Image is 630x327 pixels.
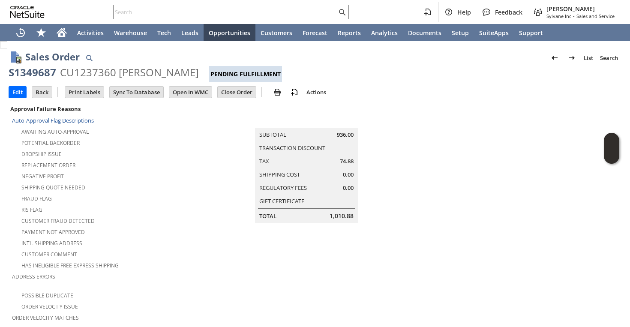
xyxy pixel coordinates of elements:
[303,88,330,96] a: Actions
[21,128,89,135] a: Awaiting Auto-Approval
[25,50,80,64] h1: Sales Order
[218,87,256,98] input: Close Order
[343,184,354,192] span: 0.00
[604,149,619,164] span: Oracle Guided Learning Widget. To move around, please hold and drag
[181,29,198,37] span: Leads
[261,29,292,37] span: Customers
[9,103,198,114] div: Approval Failure Reasons
[259,184,307,192] a: Regulatory Fees
[447,24,474,41] a: Setup
[514,24,548,41] a: Support
[21,195,52,202] a: Fraud Flag
[479,29,509,37] span: SuiteApps
[12,314,79,321] a: Order Velocity Matches
[21,139,80,147] a: Potential Backorder
[57,27,67,38] svg: Home
[452,29,469,37] span: Setup
[84,53,94,63] img: Quick Find
[330,212,354,220] span: 1,010.88
[9,87,26,98] input: Edit
[255,114,358,128] caption: Summary
[21,303,78,310] a: Order Velocity Issue
[114,7,337,17] input: Search
[259,157,269,165] a: Tax
[21,150,62,158] a: Dropship Issue
[366,24,403,41] a: Analytics
[403,24,447,41] a: Documents
[209,29,250,37] span: Opportunities
[21,206,42,213] a: RIS flag
[32,87,52,98] input: Back
[519,29,543,37] span: Support
[209,66,282,82] div: Pending Fulfillment
[10,6,45,18] svg: logo
[51,24,72,41] a: Home
[169,87,212,98] input: Open In WMC
[297,24,333,41] a: Forecast
[457,8,471,16] span: Help
[408,29,441,37] span: Documents
[580,51,597,65] a: List
[36,27,46,38] svg: Shortcuts
[495,8,522,16] span: Feedback
[31,24,51,41] div: Shortcuts
[549,53,560,63] img: Previous
[12,273,55,280] a: Address Errors
[21,228,85,236] a: Payment not approved
[21,162,75,169] a: Replacement Order
[546,5,615,13] span: [PERSON_NAME]
[474,24,514,41] a: SuiteApps
[21,251,77,258] a: Customer Comment
[259,131,286,138] a: Subtotal
[340,157,354,165] span: 74.88
[546,13,571,19] span: Sylvane Inc
[338,29,361,37] span: Reports
[65,87,104,98] input: Print Labels
[576,13,615,19] span: Sales and Service
[289,87,300,97] img: add-record.svg
[567,53,577,63] img: Next
[21,173,64,180] a: Negative Profit
[272,87,282,97] img: print.svg
[176,24,204,41] a: Leads
[72,24,109,41] a: Activities
[337,131,354,139] span: 936.00
[21,292,73,299] a: Possible Duplicate
[10,24,31,41] a: Recent Records
[60,66,199,79] div: CU1237360 [PERSON_NAME]
[9,66,56,79] div: S1349687
[343,171,354,179] span: 0.00
[604,133,619,164] iframe: Click here to launch Oracle Guided Learning Help Panel
[259,144,325,152] a: Transaction Discount
[303,29,327,37] span: Forecast
[259,212,276,220] a: Total
[204,24,255,41] a: Opportunities
[110,87,163,98] input: Sync To Database
[255,24,297,41] a: Customers
[21,184,85,191] a: Shipping Quote Needed
[157,29,171,37] span: Tech
[371,29,398,37] span: Analytics
[21,240,82,247] a: Intl. Shipping Address
[114,29,147,37] span: Warehouse
[333,24,366,41] a: Reports
[109,24,152,41] a: Warehouse
[12,117,94,124] a: Auto-Approval Flag Descriptions
[21,262,119,269] a: Has Ineligible Free Express Shipping
[21,217,95,225] a: Customer Fraud Detected
[337,7,347,17] svg: Search
[597,51,621,65] a: Search
[259,197,304,205] a: Gift Certificate
[573,13,575,19] span: -
[77,29,104,37] span: Activities
[259,171,300,178] a: Shipping Cost
[152,24,176,41] a: Tech
[15,27,26,38] svg: Recent Records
